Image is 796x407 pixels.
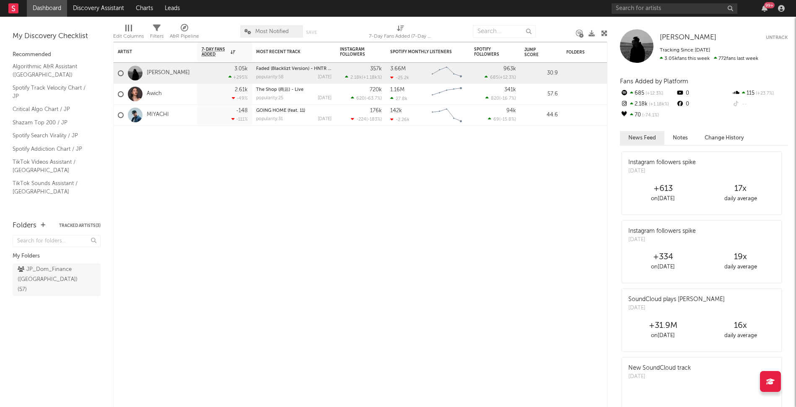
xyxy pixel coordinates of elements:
[660,56,710,61] span: 3.05k fans this week
[147,111,169,118] a: MIYACHI
[13,179,92,196] a: TikTok Sounds Assistant / [GEOGRAPHIC_DATA]
[628,227,696,236] div: Instagram followers spike
[612,3,737,14] input: Search for artists
[369,31,432,41] div: 7-Day Fans Added (7-Day Fans Added)
[369,21,432,45] div: 7-Day Fans Added (7-Day Fans Added)
[318,96,332,100] div: [DATE]
[390,49,453,54] div: Spotify Monthly Listeners
[390,117,410,122] div: -2.26k
[504,87,516,93] div: 341k
[390,87,404,93] div: 1.16M
[624,331,702,341] div: on [DATE]
[660,56,758,61] span: 772 fans last week
[13,105,92,114] a: Critical Algo Chart / JP
[696,131,752,145] button: Change History
[306,30,317,35] button: Save
[13,144,92,154] a: Spotify Addiction Chart / JP
[624,194,702,204] div: on [DATE]
[624,184,702,194] div: +613
[644,91,663,96] span: +12.3 %
[485,95,516,101] div: ( )
[351,95,382,101] div: ( )
[13,263,101,296] a: JP_Dom_Finance ([GEOGRAPHIC_DATA])(57)
[702,321,779,331] div: 16 x
[318,75,332,80] div: [DATE]
[256,108,332,113] div: GOING HOME (feat. 11)
[664,131,696,145] button: Notes
[503,66,516,72] div: 963k
[428,105,466,126] svg: Chart title
[340,47,369,57] div: Instagram Followers
[732,88,788,99] div: 115
[231,116,248,122] div: -111 %
[345,75,382,80] div: ( )
[524,68,558,78] div: 30.9
[473,25,536,38] input: Search...
[702,194,779,204] div: daily average
[390,108,402,113] div: 142k
[702,331,779,341] div: daily average
[113,21,144,45] div: Edit Columns
[566,50,629,55] div: Folders
[366,96,381,101] span: -63.7 %
[150,21,163,45] div: Filters
[488,116,516,122] div: ( )
[13,31,101,41] div: My Discovery Checklist
[660,34,716,41] span: [PERSON_NAME]
[256,96,283,100] div: popularity: 25
[370,108,382,113] div: 176k
[755,91,774,96] span: +23.7 %
[524,47,545,57] div: Jump Score
[624,262,702,272] div: on [DATE]
[256,88,332,92] div: The Shop (商店) - Live
[493,117,499,122] span: 69
[766,33,788,42] button: Untrack
[13,83,92,100] a: Spotify Track Velocity Chart / JP
[256,108,305,113] a: GOING HOME (feat. 11)
[13,50,101,60] div: Recommended
[500,117,515,122] span: -15.8 %
[235,87,248,93] div: 2.61k
[628,158,696,167] div: Instagram followers spike
[356,96,365,101] span: 620
[13,251,101,261] div: My Folders
[491,96,499,101] span: 820
[620,88,676,99] div: 685
[13,62,92,79] a: Algorithmic A&R Assistant ([GEOGRAPHIC_DATA])
[234,66,248,72] div: 3.05k
[13,235,101,247] input: Search for folders...
[620,78,688,85] span: Fans Added by Platform
[118,49,181,54] div: Artist
[228,75,248,80] div: +295 %
[660,33,716,42] a: [PERSON_NAME]
[256,49,319,54] div: Most Recent Track
[13,221,36,231] div: Folders
[13,157,92,175] a: TikTok Videos Assistant / [GEOGRAPHIC_DATA]
[256,88,303,92] a: The Shop (商店) - Live
[620,131,664,145] button: News Feed
[370,66,382,72] div: 357k
[628,373,691,381] div: [DATE]
[59,224,101,228] button: Tracked Artists(3)
[624,321,702,331] div: +31.9M
[506,108,516,113] div: 94k
[620,99,676,110] div: 2.18k
[764,2,775,8] div: 99 +
[256,67,332,71] div: Faded (Blacklizt Version) - HNTR Remix
[232,95,248,101] div: -49 %
[500,96,515,101] span: -16.7 %
[13,118,92,127] a: Shazam Top 200 / JP
[641,113,659,118] span: -74.1 %
[628,295,725,304] div: SoundCloud plays [PERSON_NAME]
[256,67,341,71] a: Faded (Blacklizt Version) - HNTR Remix
[628,167,696,175] div: [DATE]
[170,31,199,41] div: A&R Pipeline
[236,108,248,113] div: -148
[620,110,676,121] div: 70
[370,87,382,93] div: 720k
[660,48,710,53] span: Tracking Since: [DATE]
[147,90,162,98] a: Awich
[500,75,515,80] span: +12.3 %
[113,31,144,41] div: Edit Columns
[318,117,332,121] div: [DATE]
